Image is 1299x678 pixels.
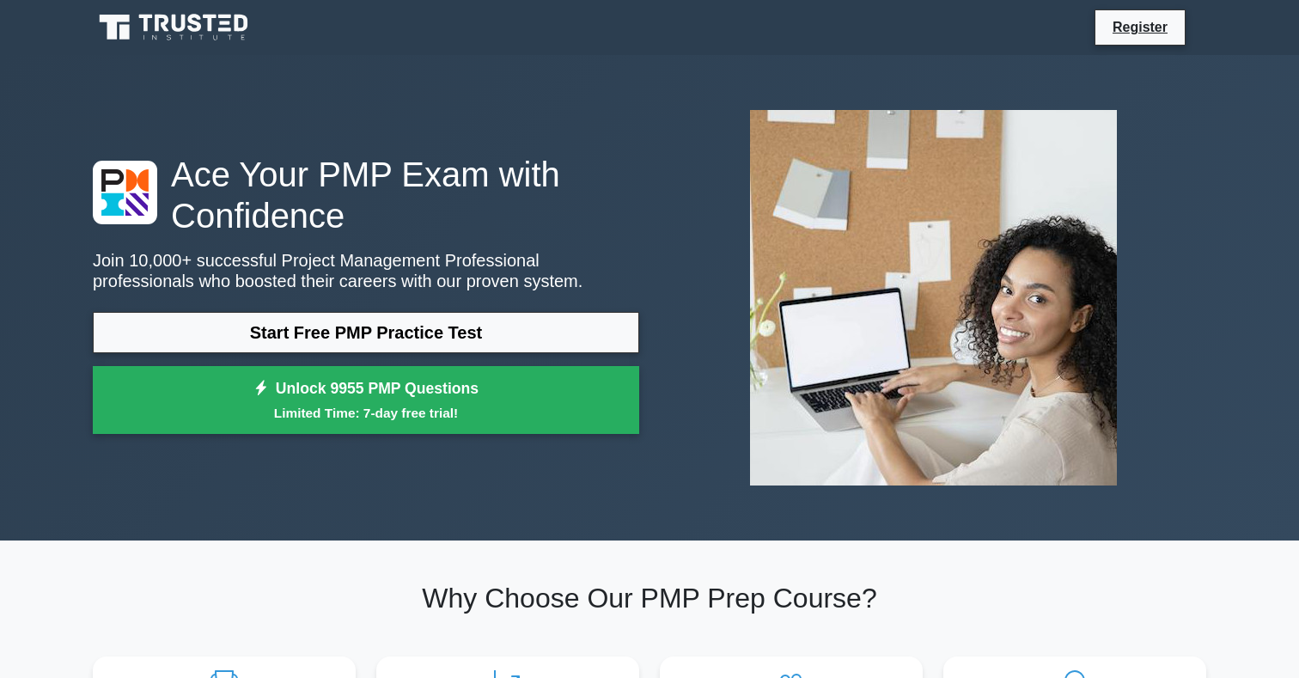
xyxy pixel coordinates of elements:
[93,312,639,353] a: Start Free PMP Practice Test
[1102,16,1178,38] a: Register
[114,403,618,423] small: Limited Time: 7-day free trial!
[93,582,1206,614] h2: Why Choose Our PMP Prep Course?
[93,154,639,236] h1: Ace Your PMP Exam with Confidence
[93,250,639,291] p: Join 10,000+ successful Project Management Professional professionals who boosted their careers w...
[93,366,639,435] a: Unlock 9955 PMP QuestionsLimited Time: 7-day free trial!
